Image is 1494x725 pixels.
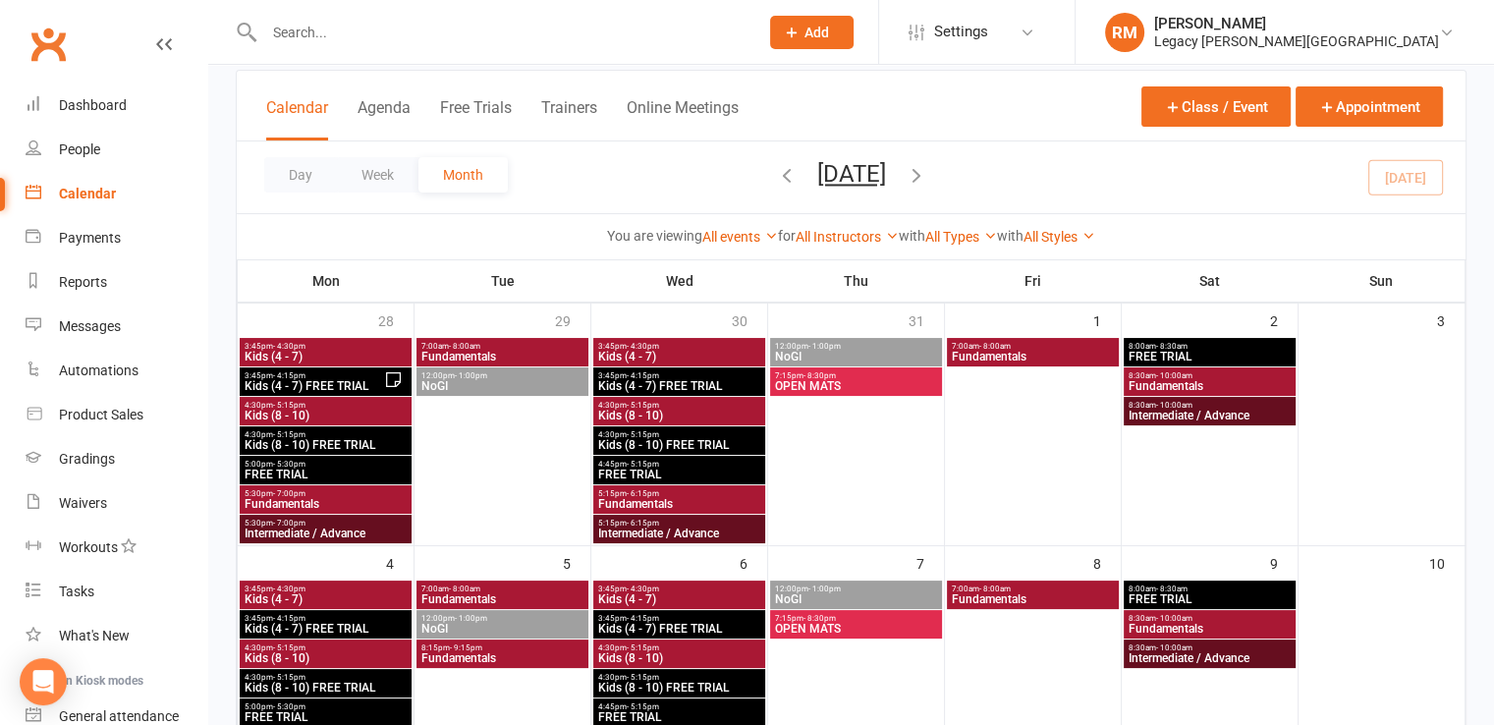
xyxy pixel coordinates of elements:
button: Week [337,157,418,193]
span: Fundamentals [951,593,1115,605]
span: - 8:00am [979,342,1011,351]
span: 7:00am [420,585,584,593]
span: - 5:15pm [627,430,659,439]
div: 31 [909,304,944,336]
div: People [59,141,100,157]
span: FREE TRIAL [1128,351,1292,362]
span: 4:45pm [597,460,761,469]
span: Settings [934,10,988,54]
span: Kids (4 - 7) FREE TRIAL [244,623,408,635]
button: Month [418,157,508,193]
span: Kids (4 - 7) FREE TRIAL [597,380,761,392]
span: - 5:30pm [273,702,305,711]
span: NoGI [420,623,584,635]
th: Sat [1122,260,1299,302]
th: Sun [1299,260,1466,302]
span: - 9:15pm [450,643,482,652]
span: - 1:00pm [808,342,841,351]
span: Kids (8 - 10) FREE TRIAL [597,682,761,694]
span: Fundamentals [420,593,584,605]
span: - 10:00am [1156,401,1192,410]
span: - 5:15pm [273,643,305,652]
span: Kids (8 - 10) [244,410,408,421]
span: FREE TRIAL [597,469,761,480]
span: Fundamentals [597,498,761,510]
strong: with [997,228,1024,244]
span: Kids (4 - 7) [244,351,408,362]
span: 3:45pm [597,614,761,623]
span: 12:00pm [774,585,938,593]
span: 12:00pm [774,342,938,351]
span: Kids (8 - 10) FREE TRIAL [244,439,408,451]
th: Wed [591,260,768,302]
span: - 4:15pm [627,614,659,623]
span: Fundamentals [420,652,584,664]
span: - 4:15pm [273,614,305,623]
div: Legacy [PERSON_NAME][GEOGRAPHIC_DATA] [1154,32,1439,50]
a: Workouts [26,526,207,570]
a: Calendar [26,172,207,216]
span: 3:45pm [244,585,408,593]
div: [PERSON_NAME] [1154,15,1439,32]
a: All events [702,229,778,245]
span: 8:30am [1128,643,1292,652]
span: 8:00am [1128,342,1292,351]
span: - 8:30pm [803,614,836,623]
strong: You are viewing [607,228,702,244]
th: Tue [415,260,591,302]
span: Kids (4 - 7) [244,593,408,605]
div: Messages [59,318,121,334]
span: - 7:00pm [273,519,305,528]
span: 4:30pm [597,673,761,682]
button: Online Meetings [627,98,739,140]
span: 7:00am [951,342,1115,351]
div: Gradings [59,451,115,467]
span: 4:30pm [597,401,761,410]
span: Kids (8 - 10) [597,410,761,421]
span: Kids (4 - 7) [597,351,761,362]
span: Fundamentals [951,351,1115,362]
div: What's New [59,628,130,643]
button: Free Trials [440,98,512,140]
span: 3:45pm [244,371,384,380]
a: What's New [26,614,207,658]
span: Kids (4 - 7) [597,593,761,605]
a: People [26,128,207,172]
div: Tasks [59,584,94,599]
div: Workouts [59,539,118,555]
div: 2 [1270,304,1298,336]
span: 8:30am [1128,614,1292,623]
button: Calendar [266,98,328,140]
span: 4:30pm [244,643,408,652]
span: FREE TRIAL [597,711,761,723]
span: - 5:15pm [627,401,659,410]
div: 10 [1429,546,1465,579]
span: - 8:00am [449,342,480,351]
div: Automations [59,362,138,378]
span: NoGI [774,593,938,605]
span: FREE TRIAL [244,711,408,723]
span: - 5:15pm [273,673,305,682]
button: Agenda [358,98,411,140]
span: 7:15pm [774,371,938,380]
span: 3:45pm [597,585,761,593]
a: Reports [26,260,207,305]
span: 3:45pm [597,342,761,351]
span: - 4:30pm [627,585,659,593]
span: - 8:00am [449,585,480,593]
span: Add [804,25,829,40]
div: 6 [740,546,767,579]
a: Gradings [26,437,207,481]
span: - 4:30pm [273,342,305,351]
strong: with [899,228,925,244]
span: Fundamentals [1128,380,1292,392]
a: Automations [26,349,207,393]
a: All Types [925,229,997,245]
button: Add [770,16,854,49]
a: Messages [26,305,207,349]
span: 4:30pm [244,430,408,439]
span: 8:30am [1128,371,1292,380]
a: All Styles [1024,229,1095,245]
span: 8:00am [1128,585,1292,593]
span: - 1:00pm [455,371,487,380]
